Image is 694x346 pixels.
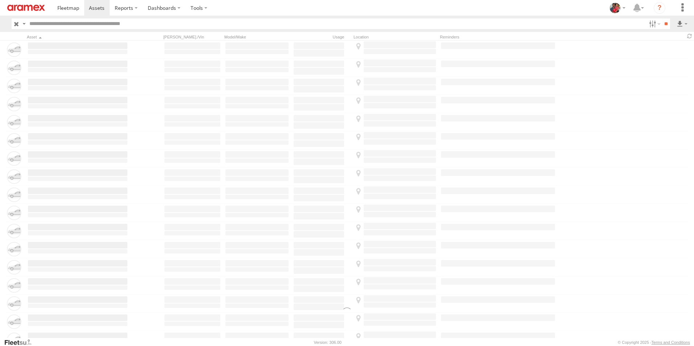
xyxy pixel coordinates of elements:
div: Click to Sort [27,34,128,40]
div: Reminders [440,34,556,40]
label: Search Filter Options [646,18,662,29]
div: Version: 306.00 [314,340,342,345]
i: ? [654,2,665,14]
div: [PERSON_NAME]./Vin [163,34,221,40]
div: Usage [293,34,351,40]
div: Location [354,34,437,40]
label: Search Query [21,18,27,29]
div: © Copyright 2025 - [618,340,690,345]
span: Refresh [685,33,694,40]
a: Terms and Conditions [652,340,690,345]
img: aramex-logo.svg [7,5,45,11]
label: Export results as... [676,18,688,29]
div: Model/Make [224,34,290,40]
div: Moncy Varghese [607,3,628,13]
a: Visit our Website [4,339,37,346]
